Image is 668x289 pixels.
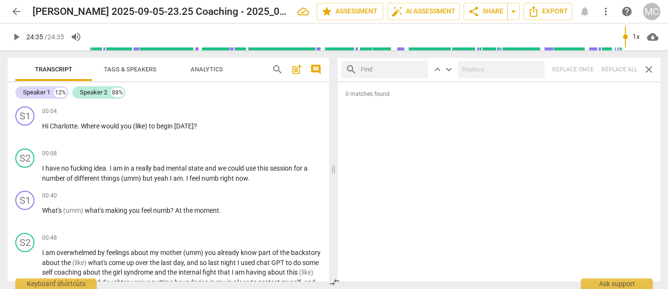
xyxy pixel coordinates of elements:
span: making [105,207,129,214]
span: Analytics [190,66,223,73]
button: Prev hit [432,64,443,75]
span: and [187,259,200,266]
span: versus [131,278,152,286]
span: the [167,268,178,276]
span: play_arrow [11,31,22,43]
span: 00:08 [42,150,57,158]
span: volume_up [70,31,82,43]
span: protect [258,278,281,286]
span: feel [189,174,201,182]
span: and [304,278,315,286]
span: I [42,164,45,172]
span: Filler word [299,268,313,276]
span: Filler word [63,207,85,214]
span: in [124,164,131,172]
span: part [258,249,272,256]
span: my [150,249,160,256]
span: night [221,259,237,266]
span: but [143,174,154,182]
span: self [42,268,54,276]
span: bad [153,164,166,172]
span: (umm) [121,174,143,182]
span: would [101,122,121,130]
span: things [101,174,121,182]
span: ? [170,207,175,214]
input: Replace [458,62,541,77]
span: numb [153,207,170,214]
span: right [220,174,235,182]
span: number [42,174,67,182]
span: to [286,259,293,266]
span: , [301,278,304,286]
span: . [78,122,81,130]
span: AI Assessment [391,6,456,17]
span: and [155,268,167,276]
span: the [150,259,161,266]
span: moment [194,207,219,214]
span: arrow_drop_down [508,6,519,17]
span: a [131,164,136,172]
span: Where [81,122,101,130]
span: this [287,268,299,276]
span: mental [166,164,188,172]
span: by [98,249,106,256]
span: Charlotte [50,122,78,130]
button: Share [464,3,508,20]
span: could [228,164,245,172]
span: in [227,278,234,286]
span: come [109,259,126,266]
span: you [129,207,141,214]
span: so [200,259,208,266]
span: my [216,278,227,286]
div: Change speaker [15,106,34,126]
span: yeah [154,174,170,182]
span: Share [468,6,503,17]
span: search [272,64,283,75]
span: the [183,207,194,214]
span: am [113,164,124,172]
span: 24:35 [26,33,43,41]
button: Show/Hide comments [308,62,323,77]
input: Find [361,62,424,77]
span: 0 matches found [338,90,660,106]
span: and [205,164,218,172]
span: am [235,268,246,276]
span: / 24:35 [45,33,64,41]
span: post_add [291,64,302,75]
button: MC [643,3,660,20]
div: 88% [111,88,124,97]
span: 00:04 [42,107,57,116]
div: Ask support [581,278,653,289]
span: this [257,164,270,172]
span: feel [141,207,153,214]
span: over [135,259,150,266]
span: numb [201,174,220,182]
span: some [302,259,319,266]
span: you [121,122,133,130]
span: used [241,259,256,266]
span: [DATE] [174,122,194,130]
span: close [643,64,655,75]
span: coaching [54,268,83,276]
span: keyboard_arrow_up [432,64,443,75]
span: last [208,259,221,266]
span: compare_arrows [329,277,340,288]
span: syndrome [123,268,155,276]
span: last [161,259,173,266]
span: no [61,164,70,172]
span: I [110,164,113,172]
span: Export [528,6,568,17]
span: up [126,259,135,266]
span: fight [202,268,218,276]
span: state [188,164,205,172]
span: 00:48 [42,234,57,242]
span: am [45,249,56,256]
span: ? [194,122,197,130]
span: I [170,174,173,182]
span: auto_fix_high [391,6,403,17]
span: we [218,164,228,172]
span: comment [310,64,322,75]
span: am [173,174,183,182]
button: Volume [67,28,85,46]
button: Play [8,28,25,46]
